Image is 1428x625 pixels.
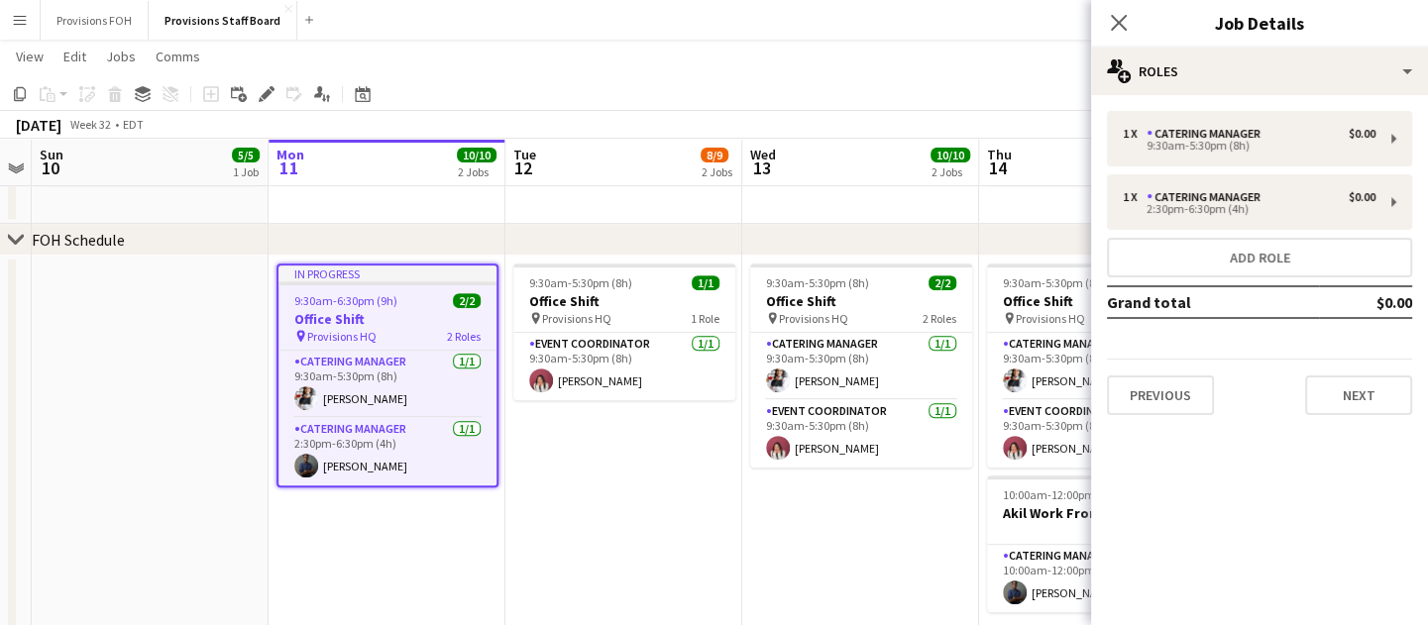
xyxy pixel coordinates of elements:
[702,164,732,179] div: 2 Jobs
[984,156,1012,179] span: 14
[63,48,86,65] span: Edit
[1107,238,1412,277] button: Add role
[750,263,972,468] app-job-card: 9:30am-5:30pm (8h)2/2Office Shift Provisions HQ2 RolesCatering Manager1/19:30am-5:30pm (8h)[PERSO...
[1123,127,1147,141] div: 1 x
[929,275,956,290] span: 2/2
[55,44,94,69] a: Edit
[1003,275,1106,290] span: 9:30am-5:30pm (8h)
[16,48,44,65] span: View
[98,44,144,69] a: Jobs
[987,475,1209,612] app-job-card: 10:00am-12:00pm (2h)1/1Akil Work From Home1 RoleCatering Manager1/110:00am-12:00pm (2h)[PERSON_NAME]
[123,117,144,132] div: EDT
[513,263,735,400] app-job-card: 9:30am-5:30pm (8h)1/1Office Shift Provisions HQ1 RoleEvent Coordinator1/19:30am-5:30pm (8h)[PERSO...
[274,156,304,179] span: 11
[513,292,735,310] h3: Office Shift
[1123,190,1147,204] div: 1 x
[750,333,972,400] app-card-role: Catering Manager1/19:30am-5:30pm (8h)[PERSON_NAME]
[8,44,52,69] a: View
[923,311,956,326] span: 2 Roles
[987,504,1209,522] h3: Akil Work From Home
[278,310,496,328] h3: Office Shift
[932,164,969,179] div: 2 Jobs
[691,311,719,326] span: 1 Role
[447,329,481,344] span: 2 Roles
[37,156,63,179] span: 10
[510,156,536,179] span: 12
[276,146,304,163] span: Mon
[987,545,1209,612] app-card-role: Catering Manager1/110:00am-12:00pm (2h)[PERSON_NAME]
[307,329,377,344] span: Provisions HQ
[1349,190,1375,204] div: $0.00
[276,263,498,487] app-job-card: In progress9:30am-6:30pm (9h)2/2Office Shift Provisions HQ2 RolesCatering Manager1/19:30am-5:30pm...
[1107,375,1214,415] button: Previous
[513,333,735,400] app-card-role: Event Coordinator1/19:30am-5:30pm (8h)[PERSON_NAME]
[1123,141,1375,151] div: 9:30am-5:30pm (8h)
[1003,487,1118,502] span: 10:00am-12:00pm (2h)
[32,230,125,250] div: FOH Schedule
[1319,286,1412,318] td: $0.00
[750,292,972,310] h3: Office Shift
[458,164,495,179] div: 2 Jobs
[233,164,259,179] div: 1 Job
[1091,10,1428,36] h3: Job Details
[1091,48,1428,95] div: Roles
[148,44,208,69] a: Comms
[1123,204,1375,214] div: 2:30pm-6:30pm (4h)
[542,311,611,326] span: Provisions HQ
[1147,127,1268,141] div: Catering Manager
[457,148,496,162] span: 10/10
[987,333,1209,400] app-card-role: Catering Manager1/19:30am-5:30pm (8h)[PERSON_NAME]
[987,400,1209,468] app-card-role: Event Coordinator1/19:30am-5:30pm (8h)[PERSON_NAME]
[987,263,1209,468] app-job-card: 9:30am-5:30pm (8h)2/2Office Shift Provisions HQ2 RolesCatering Manager1/19:30am-5:30pm (8h)[PERSO...
[278,265,496,281] div: In progress
[106,48,136,65] span: Jobs
[232,148,260,162] span: 5/5
[701,148,728,162] span: 8/9
[766,275,869,290] span: 9:30am-5:30pm (8h)
[278,351,496,418] app-card-role: Catering Manager1/19:30am-5:30pm (8h)[PERSON_NAME]
[294,293,397,308] span: 9:30am-6:30pm (9h)
[278,418,496,485] app-card-role: Catering Manager1/12:30pm-6:30pm (4h)[PERSON_NAME]
[41,1,149,40] button: Provisions FOH
[692,275,719,290] span: 1/1
[156,48,200,65] span: Comms
[987,292,1209,310] h3: Office Shift
[513,146,536,163] span: Tue
[779,311,848,326] span: Provisions HQ
[987,146,1012,163] span: Thu
[931,148,970,162] span: 10/10
[1107,286,1319,318] td: Grand total
[149,1,297,40] button: Provisions Staff Board
[16,115,61,135] div: [DATE]
[750,146,776,163] span: Wed
[65,117,115,132] span: Week 32
[1147,190,1268,204] div: Catering Manager
[1349,127,1375,141] div: $0.00
[40,146,63,163] span: Sun
[747,156,776,179] span: 13
[453,293,481,308] span: 2/2
[750,400,972,468] app-card-role: Event Coordinator1/19:30am-5:30pm (8h)[PERSON_NAME]
[1016,311,1085,326] span: Provisions HQ
[1305,375,1412,415] button: Next
[529,275,632,290] span: 9:30am-5:30pm (8h)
